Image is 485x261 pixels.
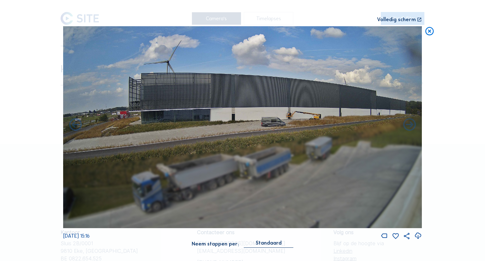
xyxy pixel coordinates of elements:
[377,17,416,22] div: Volledig scherm
[63,26,422,228] img: Image
[256,240,282,246] div: Standaard
[68,118,83,133] i: Forward
[63,233,90,239] span: [DATE] 15:16
[244,240,293,247] div: Standaard
[402,118,417,133] i: Back
[192,241,239,246] div: Neem stappen per:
